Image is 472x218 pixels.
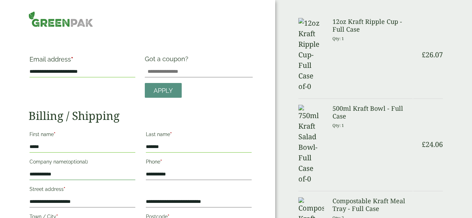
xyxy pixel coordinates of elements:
[170,132,172,137] abbr: required
[145,55,191,66] label: Got a coupon?
[332,105,413,120] h3: 500ml Kraft Bowl - Full Case
[30,157,135,169] label: Company name
[332,36,344,41] small: Qty: 1
[28,11,93,27] img: GreenPak Supplies
[298,18,324,92] img: 12oz Kraft Ripple Cup-Full Case of-0
[332,197,413,212] h3: Compostable Kraft Meal Tray - Full Case
[30,184,135,196] label: Street address
[422,140,443,149] bdi: 24.06
[422,50,426,59] span: £
[160,159,162,165] abbr: required
[154,87,173,95] span: Apply
[146,129,252,141] label: Last name
[146,157,252,169] label: Phone
[64,186,65,192] abbr: required
[28,109,253,122] h2: Billing / Shipping
[145,83,182,98] a: Apply
[66,159,88,165] span: (optional)
[422,140,426,149] span: £
[422,50,443,59] bdi: 26.07
[30,129,135,141] label: First name
[332,18,413,33] h3: 12oz Kraft Ripple Cup - Full Case
[298,105,324,184] img: 750ml Kraft Salad Bowl-Full Case of-0
[54,132,56,137] abbr: required
[30,56,135,66] label: Email address
[71,56,73,63] abbr: required
[332,123,344,128] small: Qty: 1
